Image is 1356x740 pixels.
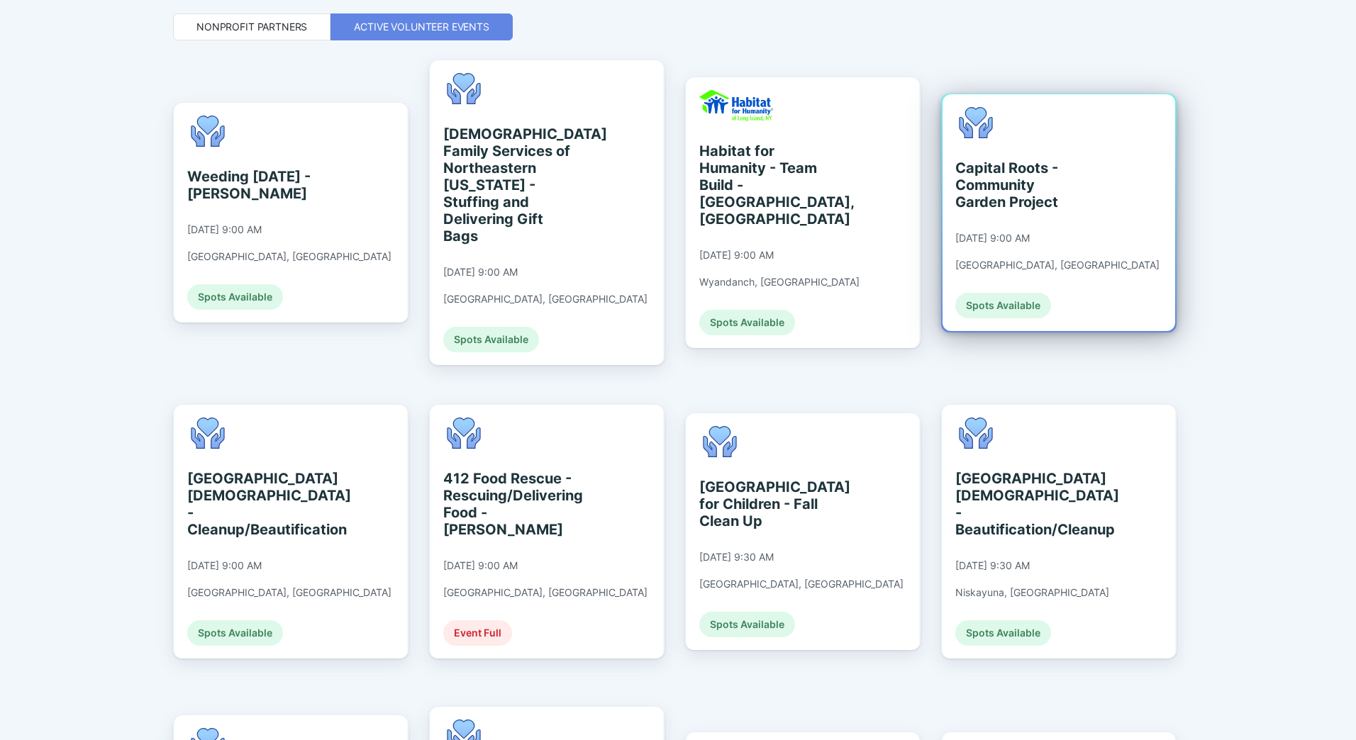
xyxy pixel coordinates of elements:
div: Spots Available [443,327,539,352]
div: [GEOGRAPHIC_DATA][DEMOGRAPHIC_DATA] - Cleanup/Beautification [187,470,317,538]
div: Habitat for Humanity - Team Build - [GEOGRAPHIC_DATA], [GEOGRAPHIC_DATA] [699,142,829,228]
div: [DATE] 9:00 AM [187,223,262,236]
div: [DATE] 9:00 AM [955,232,1030,245]
div: Spots Available [955,293,1051,318]
div: 412 Food Rescue - Rescuing/Delivering Food - [PERSON_NAME] [443,470,573,538]
div: Wyandanch, [GEOGRAPHIC_DATA] [699,276,860,288]
div: [DATE] 9:00 AM [443,266,518,279]
div: Niskayuna, [GEOGRAPHIC_DATA] [955,586,1109,599]
div: [DATE] 9:30 AM [955,559,1030,572]
div: Capital Roots - Community Garden Project [955,159,1085,211]
div: Weeding [DATE] - [PERSON_NAME] [187,168,317,202]
div: Event Full [443,620,512,646]
div: [GEOGRAPHIC_DATA], [GEOGRAPHIC_DATA] [443,293,648,305]
div: [DATE] 9:00 AM [187,559,262,572]
div: [GEOGRAPHIC_DATA][DEMOGRAPHIC_DATA] - Beautification/Cleanup [955,470,1085,538]
div: [DATE] 9:00 AM [699,249,774,262]
div: [DATE] 9:30 AM [699,551,774,564]
div: Spots Available [187,284,283,310]
div: Nonprofit Partners [196,20,307,34]
div: Spots Available [955,620,1051,646]
div: [GEOGRAPHIC_DATA], [GEOGRAPHIC_DATA] [955,259,1160,271]
div: [GEOGRAPHIC_DATA] for Children - Fall Clean Up [699,478,829,529]
div: [DATE] 9:00 AM [443,559,518,572]
div: Spots Available [699,310,795,335]
div: Spots Available [699,612,795,637]
div: Active Volunteer Events [354,20,489,34]
div: [GEOGRAPHIC_DATA], [GEOGRAPHIC_DATA] [187,586,391,599]
div: [GEOGRAPHIC_DATA], [GEOGRAPHIC_DATA] [443,586,648,599]
div: [DEMOGRAPHIC_DATA] Family Services of Northeastern [US_STATE] - Stuffing and Delivering Gift Bags [443,125,573,245]
div: [GEOGRAPHIC_DATA], [GEOGRAPHIC_DATA] [699,578,904,590]
div: Spots Available [187,620,283,646]
div: [GEOGRAPHIC_DATA], [GEOGRAPHIC_DATA] [187,250,391,263]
